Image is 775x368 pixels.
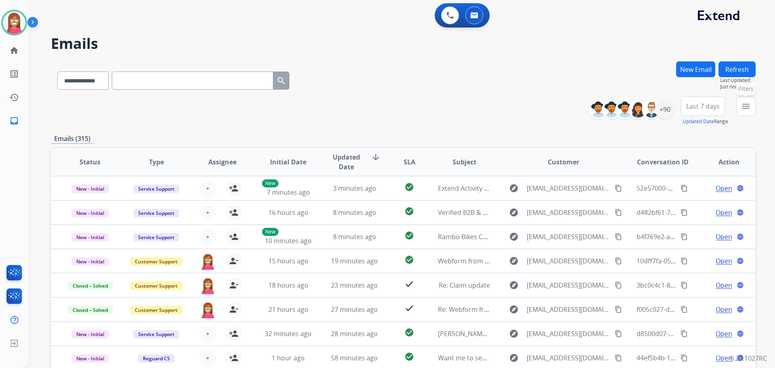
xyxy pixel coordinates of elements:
mat-icon: content_copy [615,257,622,265]
p: 0.20.1027RC [730,353,767,363]
mat-icon: language [737,209,744,216]
span: New - Initial [71,209,109,217]
p: Emails (315) [51,134,94,144]
mat-icon: check_circle [404,182,414,192]
span: Customer Support [130,282,182,290]
button: Updated Date [683,118,714,125]
span: 8 minutes ago [333,232,376,241]
span: [EMAIL_ADDRESS][DOMAIN_NAME] [527,353,610,363]
span: 3 minutes ago [333,184,376,193]
mat-icon: language [737,282,744,289]
span: Verified B2B & B2C Contact Lists for Shipping & Logistics Growth [438,208,633,217]
img: agent-avatar [200,277,216,294]
span: Open [716,256,732,266]
span: Customer Support [130,306,182,314]
span: + [206,183,209,193]
span: Range [683,118,728,125]
span: Subject [452,157,476,167]
span: [EMAIL_ADDRESS][DOMAIN_NAME] [527,183,610,193]
mat-icon: person_add [229,183,239,193]
span: 8 minutes ago [333,208,376,217]
button: Refresh [718,61,756,77]
img: avatar [3,11,25,34]
mat-icon: explore [509,329,519,339]
span: + [206,232,209,242]
span: New - Initial [71,354,109,363]
mat-icon: check_circle [404,255,414,265]
span: 16 hours ago [268,208,308,217]
span: 23 minutes ago [331,281,378,290]
mat-icon: language [737,330,744,337]
span: Customer [548,157,579,167]
span: 27 minutes ago [331,305,378,314]
mat-icon: content_copy [615,354,622,362]
mat-icon: content_copy [615,282,622,289]
span: 32 minutes ago [265,329,312,338]
mat-icon: person_remove [229,305,239,314]
span: Status [80,157,101,167]
mat-icon: content_copy [615,233,622,240]
button: Filters [736,97,756,116]
span: 7 minutes ago [267,188,310,197]
span: Open [716,280,732,290]
mat-icon: person_remove [229,280,239,290]
mat-icon: check [404,303,414,313]
mat-icon: content_copy [615,209,622,216]
span: Want me to send the report? [438,353,526,362]
span: [PERSON_NAME] Claim 1-8304861955 [438,329,550,338]
mat-icon: check_circle [404,352,414,362]
span: [EMAIL_ADDRESS][DOMAIN_NAME][DATE] [527,329,610,339]
mat-icon: check_circle [404,328,414,337]
span: Service Support [133,209,179,217]
span: Service Support [133,185,179,193]
mat-icon: explore [509,305,519,314]
span: Open [716,329,732,339]
span: Open [716,208,732,217]
th: Action [689,148,756,176]
span: 15 hours ago [268,257,308,265]
span: 21 hours ago [268,305,308,314]
span: 28 minutes ago [331,329,378,338]
h2: Emails [51,36,756,52]
span: [EMAIL_ADDRESS][DOMAIN_NAME] [527,256,610,266]
mat-icon: search [276,76,286,86]
span: d482bf61-7a3b-48ab-abf4-bf9f80184e3e [637,208,757,217]
span: Type [149,157,164,167]
div: +90 [655,100,674,119]
mat-icon: arrow_downward [371,152,381,162]
span: New - Initial [71,257,109,266]
mat-icon: person_add [229,208,239,217]
span: + [206,208,209,217]
mat-icon: person_add [229,353,239,363]
mat-icon: language [737,306,744,313]
mat-icon: menu [741,101,751,111]
mat-icon: language [737,257,744,265]
mat-icon: inbox [9,116,19,126]
mat-icon: content_copy [681,257,688,265]
mat-icon: content_copy [681,306,688,313]
mat-icon: content_copy [681,354,688,362]
span: b4f769e2-a92c-4529-bcdf-7569128e0fd5 [637,232,757,241]
mat-icon: language [737,233,744,240]
p: New [262,179,279,187]
mat-icon: content_copy [615,306,622,313]
button: + [200,204,216,221]
mat-icon: content_copy [615,185,622,192]
span: Open [716,305,732,314]
span: f005c027-d131-49bd-adff-89703d4616d1 [637,305,758,314]
span: Closed – Solved [68,282,113,290]
span: Customer Support [130,257,182,266]
mat-icon: explore [509,232,519,242]
span: SLA [404,157,415,167]
span: [EMAIL_ADDRESS][DOMAIN_NAME] [527,280,610,290]
span: Just now [720,84,756,90]
p: New [262,228,279,236]
mat-icon: content_copy [681,282,688,289]
mat-icon: check [404,279,414,289]
button: + [200,326,216,342]
mat-icon: check_circle [404,231,414,240]
mat-icon: history [9,93,19,102]
span: Updated Date [328,152,365,172]
span: + [206,329,209,339]
span: 10dff7fa-05c8-4c57-8510-29d1fb89e2bb [637,257,756,265]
